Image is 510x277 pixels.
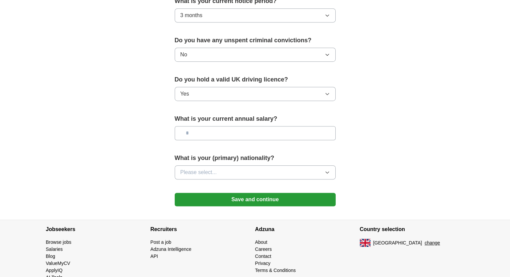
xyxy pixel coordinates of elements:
a: ValueMyCV [46,261,70,266]
span: No [180,51,187,59]
a: Adzuna Intelligence [151,246,191,252]
a: Privacy [255,261,271,266]
span: 3 months [180,11,203,19]
a: ApplyIQ [46,268,63,273]
a: Post a job [151,239,171,245]
button: Yes [175,87,336,101]
span: [GEOGRAPHIC_DATA] [373,239,422,246]
button: Save and continue [175,193,336,206]
button: 3 months [175,8,336,22]
span: Please select... [180,168,217,176]
button: change [424,239,440,246]
label: What is your (primary) nationality? [175,154,336,163]
a: Terms & Conditions [255,268,296,273]
a: Contact [255,254,271,259]
span: Yes [180,90,189,98]
label: Do you hold a valid UK driving licence? [175,75,336,84]
h4: Country selection [360,220,464,239]
a: Careers [255,246,272,252]
button: Please select... [175,165,336,179]
a: Salaries [46,246,63,252]
label: Do you have any unspent criminal convictions? [175,36,336,45]
a: About [255,239,268,245]
a: Blog [46,254,55,259]
button: No [175,48,336,62]
a: Browse jobs [46,239,71,245]
a: API [151,254,158,259]
label: What is your current annual salary? [175,114,336,123]
img: UK flag [360,239,371,247]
